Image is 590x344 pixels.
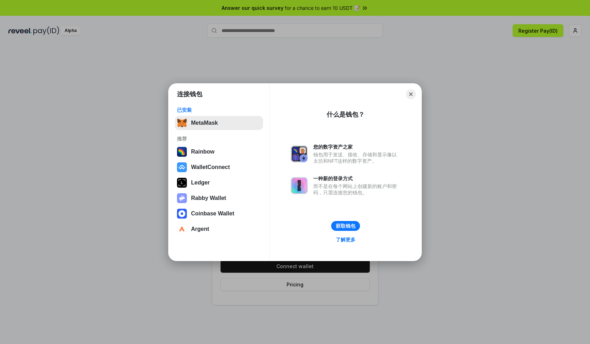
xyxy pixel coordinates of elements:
[406,89,416,99] button: Close
[191,120,218,126] div: MetaMask
[177,136,261,142] div: 推荐
[336,223,355,229] div: 获取钱包
[313,151,400,164] div: 钱包用于发送、接收、存储和显示像以太坊和NFT这样的数字资产。
[177,193,187,203] img: svg+xml,%3Csvg%20xmlns%3D%22http%3A%2F%2Fwww.w3.org%2F2000%2Fsvg%22%20fill%3D%22none%22%20viewBox...
[291,145,308,162] img: svg+xml,%3Csvg%20xmlns%3D%22http%3A%2F%2Fwww.w3.org%2F2000%2Fsvg%22%20fill%3D%22none%22%20viewBox...
[177,147,187,157] img: svg+xml,%3Csvg%20width%3D%22120%22%20height%3D%22120%22%20viewBox%3D%220%200%20120%20120%22%20fil...
[313,175,400,182] div: 一种新的登录方式
[313,183,400,196] div: 而不是在每个网站上创建新的账户和密码，只需连接您的钱包。
[177,90,202,98] h1: 连接钱包
[313,144,400,150] div: 您的数字资产之家
[175,222,263,236] button: Argent
[327,110,365,119] div: 什么是钱包？
[191,149,215,155] div: Rainbow
[175,207,263,221] button: Coinbase Wallet
[175,191,263,205] button: Rabby Wallet
[177,178,187,188] img: svg+xml,%3Csvg%20xmlns%3D%22http%3A%2F%2Fwww.w3.org%2F2000%2Fsvg%22%20width%3D%2228%22%20height%3...
[191,164,230,170] div: WalletConnect
[177,162,187,172] img: svg+xml,%3Csvg%20width%3D%2228%22%20height%3D%2228%22%20viewBox%3D%220%200%2028%2028%22%20fill%3D...
[175,176,263,190] button: Ledger
[175,116,263,130] button: MetaMask
[177,107,261,113] div: 已安装
[191,180,210,186] div: Ledger
[177,118,187,128] img: svg+xml,%3Csvg%20fill%3D%22none%22%20height%3D%2233%22%20viewBox%3D%220%200%2035%2033%22%20width%...
[175,160,263,174] button: WalletConnect
[331,221,360,231] button: 获取钱包
[177,224,187,234] img: svg+xml,%3Csvg%20width%3D%2228%22%20height%3D%2228%22%20viewBox%3D%220%200%2028%2028%22%20fill%3D...
[336,236,355,243] div: 了解更多
[332,235,360,244] a: 了解更多
[291,177,308,194] img: svg+xml,%3Csvg%20xmlns%3D%22http%3A%2F%2Fwww.w3.org%2F2000%2Fsvg%22%20fill%3D%22none%22%20viewBox...
[191,210,234,217] div: Coinbase Wallet
[175,145,263,159] button: Rainbow
[177,209,187,219] img: svg+xml,%3Csvg%20width%3D%2228%22%20height%3D%2228%22%20viewBox%3D%220%200%2028%2028%22%20fill%3D...
[191,226,209,232] div: Argent
[191,195,226,201] div: Rabby Wallet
